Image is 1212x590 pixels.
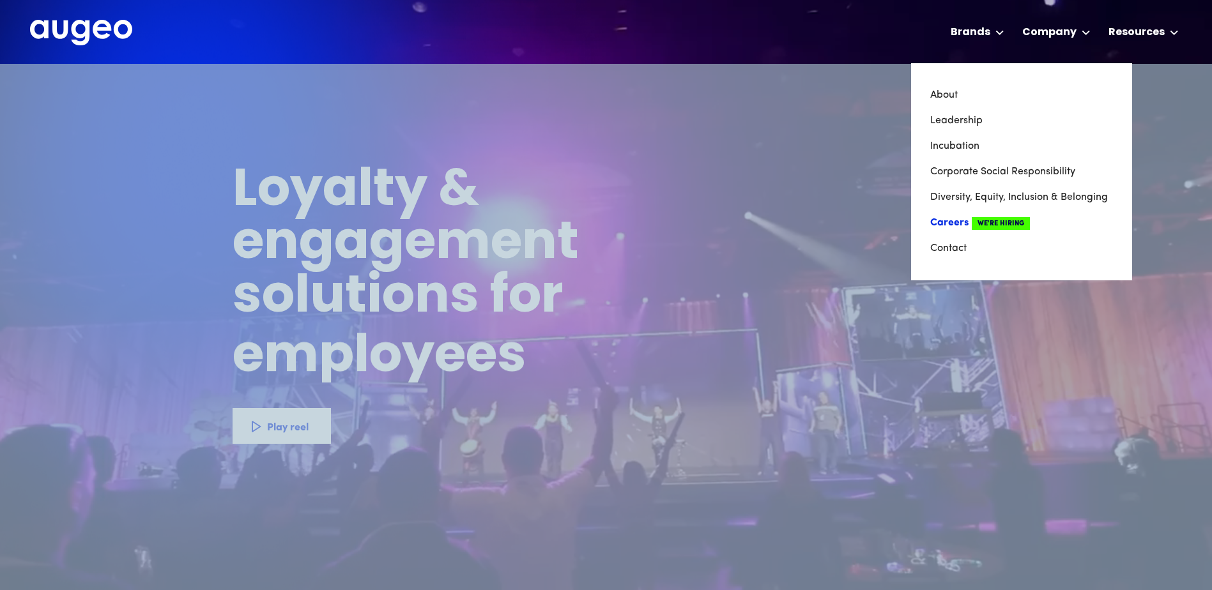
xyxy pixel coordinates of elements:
a: Incubation [930,133,1113,159]
a: About [930,82,1113,108]
a: Diversity, Equity, Inclusion & Belonging [930,185,1113,210]
a: Leadership [930,108,1113,133]
a: home [30,20,132,47]
a: CareersWe're Hiring [930,210,1113,236]
div: Brands [951,25,990,40]
nav: Company [911,63,1132,280]
a: Contact [930,236,1113,261]
a: Corporate Social Responsibility [930,159,1113,185]
span: We're Hiring [972,217,1030,230]
img: Augeo's full logo in white. [30,20,132,46]
div: Company [1022,25,1077,40]
div: Resources [1108,25,1165,40]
